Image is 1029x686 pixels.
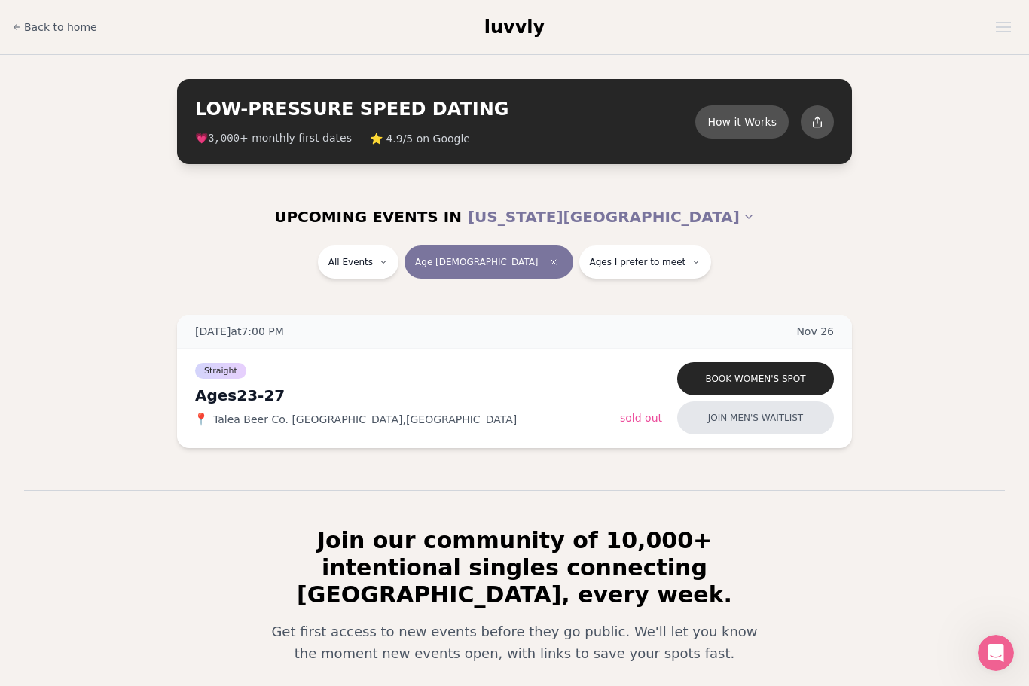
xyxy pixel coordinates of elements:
[545,253,563,271] span: Clear age
[261,620,768,665] p: Get first access to new events before they go public. We'll let you know the moment new events op...
[370,131,470,146] span: ⭐ 4.9/5 on Google
[195,130,352,146] span: 💗 + monthly first dates
[249,527,780,608] h2: Join our community of 10,000+ intentional singles connecting [GEOGRAPHIC_DATA], every week.
[796,324,834,339] span: Nov 26
[579,245,712,279] button: Ages I prefer to meet
[195,324,284,339] span: [DATE] at 7:00 PM
[468,200,755,233] button: [US_STATE][GEOGRAPHIC_DATA]
[677,401,834,434] button: Join men's waitlist
[195,385,620,406] div: Ages 23-27
[405,245,573,279] button: Age [DEMOGRAPHIC_DATA]Clear age
[415,256,538,268] span: Age [DEMOGRAPHIC_DATA]
[484,15,545,39] a: luvvly
[24,20,97,35] span: Back to home
[990,16,1017,38] button: Open menu
[677,362,834,395] button: Book women's spot
[195,97,695,121] h2: LOW-PRESSURE SPEED DATING
[213,412,517,427] span: Talea Beer Co. [GEOGRAPHIC_DATA] , [GEOGRAPHIC_DATA]
[695,105,789,139] button: How it Works
[274,206,462,227] span: UPCOMING EVENTS IN
[195,413,207,425] span: 📍
[208,133,240,145] span: 3,000
[590,256,686,268] span: Ages I prefer to meet
[12,12,97,42] a: Back to home
[328,256,373,268] span: All Events
[484,17,545,38] span: luvvly
[195,363,246,379] span: Straight
[978,635,1014,671] iframe: Intercom live chat
[318,245,398,279] button: All Events
[620,412,662,424] span: Sold Out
